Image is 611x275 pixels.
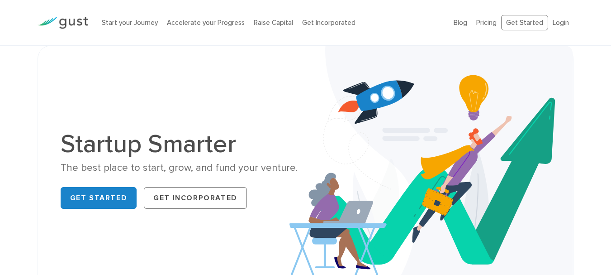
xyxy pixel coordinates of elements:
[61,187,137,209] a: Get Started
[454,19,467,27] a: Blog
[102,19,158,27] a: Start your Journey
[501,15,548,31] a: Get Started
[553,19,569,27] a: Login
[144,187,247,209] a: Get Incorporated
[167,19,245,27] a: Accelerate your Progress
[302,19,355,27] a: Get Incorporated
[254,19,293,27] a: Raise Capital
[61,131,299,157] h1: Startup Smarter
[476,19,497,27] a: Pricing
[38,17,88,29] img: Gust Logo
[61,161,299,174] div: The best place to start, grow, and fund your venture.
